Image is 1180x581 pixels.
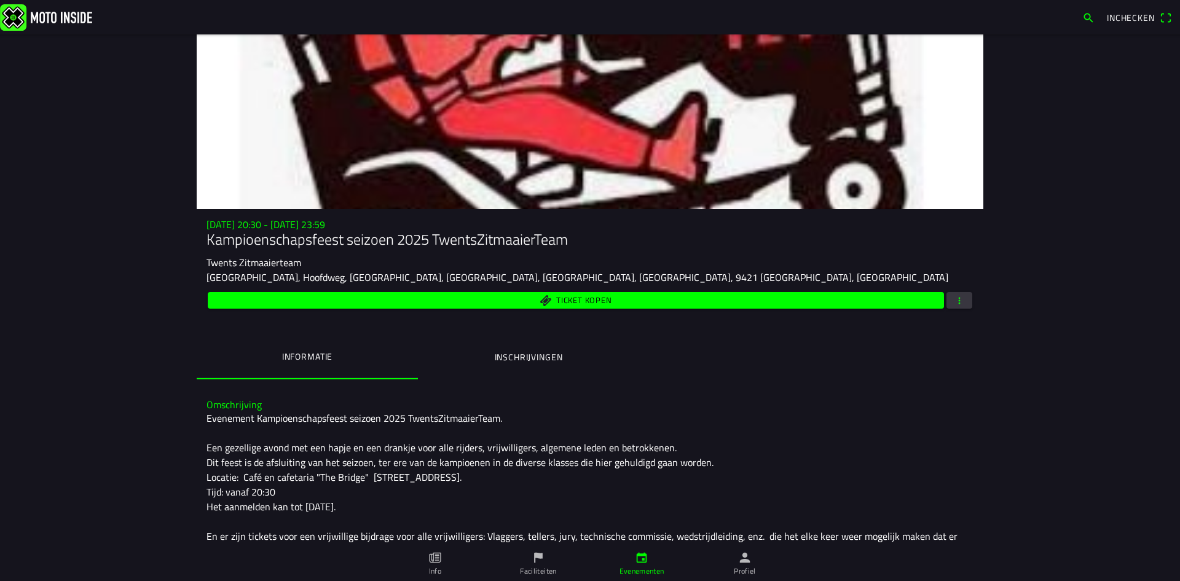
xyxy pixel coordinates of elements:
ion-label: Info [429,566,441,577]
a: Incheckenqr scanner [1101,7,1178,28]
ion-icon: flag [532,551,545,564]
h3: Omschrijving [206,399,974,411]
ion-label: Evenementen [619,566,664,577]
ion-icon: calendar [635,551,648,564]
ion-text: Twents Zitmaaierteam [206,255,301,270]
ion-label: Inschrijvingen [495,350,563,364]
ion-icon: paper [428,551,442,564]
span: Inchecken [1107,11,1155,24]
a: search [1076,7,1101,28]
ion-text: [GEOGRAPHIC_DATA], Hoofdweg, [GEOGRAPHIC_DATA], [GEOGRAPHIC_DATA], [GEOGRAPHIC_DATA], [GEOGRAPHIC... [206,270,948,285]
ion-icon: person [738,551,752,564]
h3: [DATE] 20:30 - [DATE] 23:59 [206,219,974,231]
ion-label: Profiel [734,566,756,577]
h1: Kampioenschapsfeest seizoen 2025 TwentsZitmaaierTeam [206,231,974,248]
div: Evenement Kampioenschapsfeest seizoen 2025 TwentsZitmaaierTeam. Een gezellige avond met een hapje... [206,411,974,558]
ion-label: Faciliteiten [520,566,556,577]
span: Ticket kopen [556,297,612,305]
ion-label: Informatie [282,350,332,363]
